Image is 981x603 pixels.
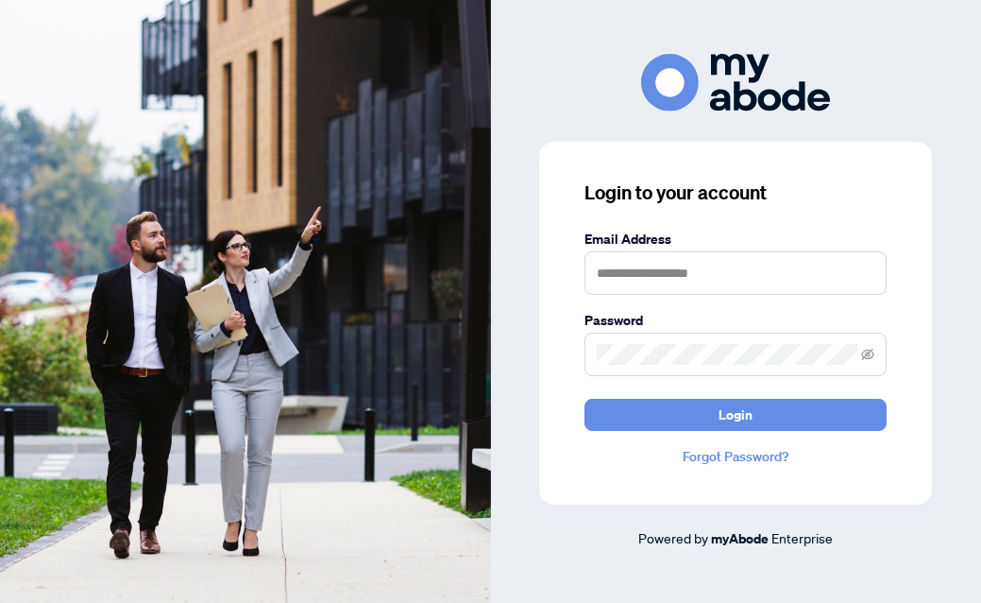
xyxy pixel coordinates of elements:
[771,529,833,546] span: Enterprise
[584,446,887,467] a: Forgot Password?
[584,310,887,331] label: Password
[584,180,887,206] h3: Login to your account
[641,54,830,112] img: ma-logo
[861,348,874,361] span: eye-invisible
[711,528,769,549] a: myAbode
[584,399,887,431] button: Login
[584,229,887,250] label: Email Address
[638,529,708,546] span: Powered by
[719,400,753,430] span: Login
